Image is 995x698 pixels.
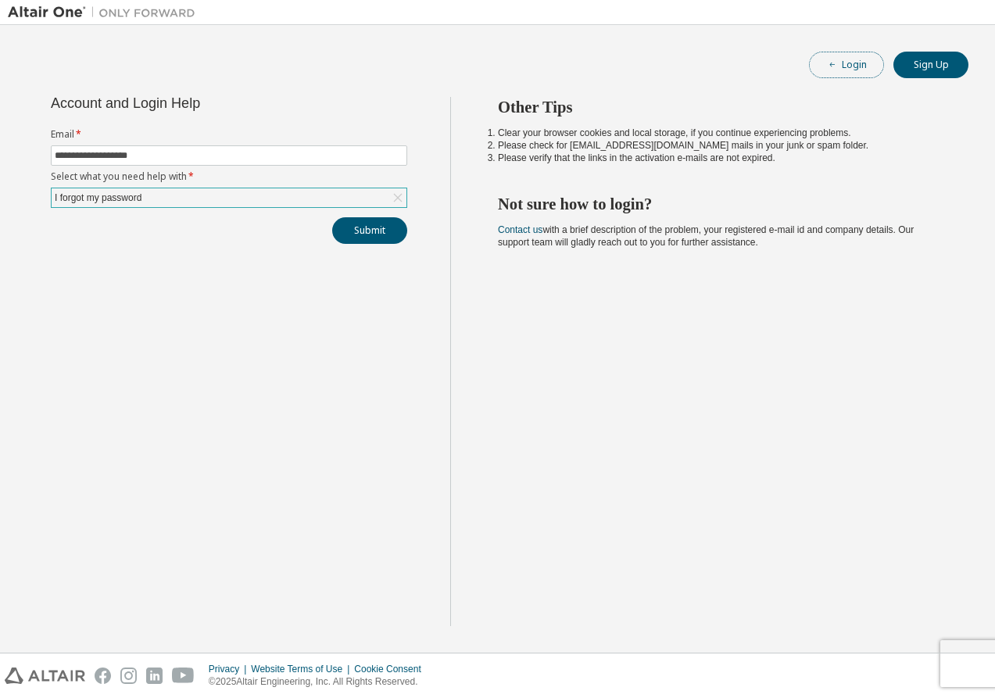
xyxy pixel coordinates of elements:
[146,668,163,684] img: linkedin.svg
[51,170,407,183] label: Select what you need help with
[209,675,431,689] p: © 2025 Altair Engineering, Inc. All Rights Reserved.
[809,52,884,78] button: Login
[498,224,542,235] a: Contact us
[172,668,195,684] img: youtube.svg
[498,97,940,117] h2: Other Tips
[52,189,144,206] div: I forgot my password
[498,139,940,152] li: Please check for [EMAIL_ADDRESS][DOMAIN_NAME] mails in your junk or spam folder.
[251,663,354,675] div: Website Terms of Use
[95,668,111,684] img: facebook.svg
[209,663,251,675] div: Privacy
[120,668,137,684] img: instagram.svg
[354,663,430,675] div: Cookie Consent
[8,5,203,20] img: Altair One
[498,152,940,164] li: Please verify that the links in the activation e-mails are not expired.
[498,224,914,248] span: with a brief description of the problem, your registered e-mail id and company details. Our suppo...
[498,194,940,214] h2: Not sure how to login?
[51,128,407,141] label: Email
[498,127,940,139] li: Clear your browser cookies and local storage, if you continue experiencing problems.
[332,217,407,244] button: Submit
[51,97,336,109] div: Account and Login Help
[52,188,406,207] div: I forgot my password
[5,668,85,684] img: altair_logo.svg
[893,52,968,78] button: Sign Up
